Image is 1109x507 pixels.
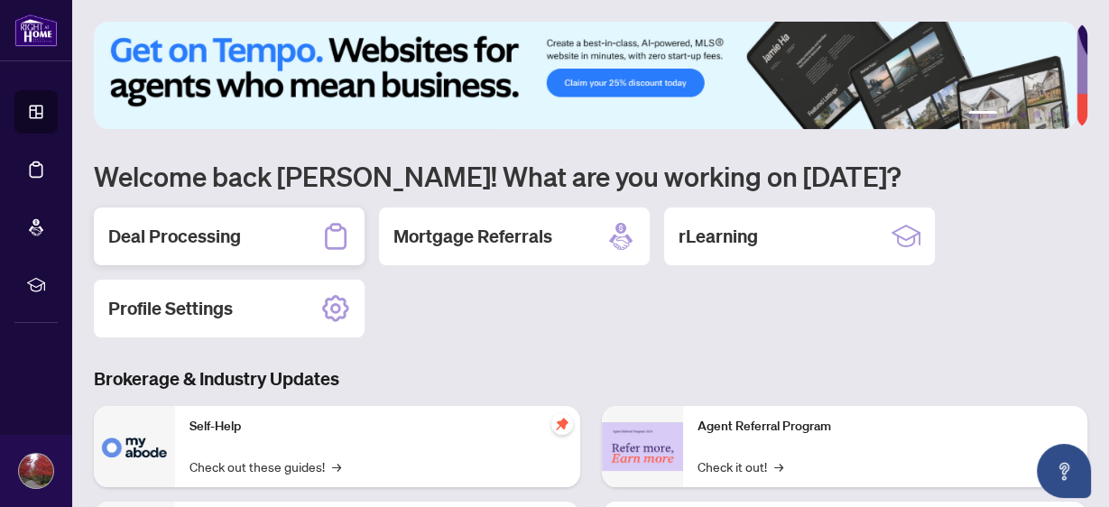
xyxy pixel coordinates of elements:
[698,417,1074,437] p: Agent Referral Program
[108,296,233,321] h2: Profile Settings
[332,456,341,476] span: →
[1037,444,1091,498] button: Open asap
[393,224,552,249] h2: Mortgage Referrals
[94,366,1087,392] h3: Brokerage & Industry Updates
[679,224,758,249] h2: rLearning
[551,413,573,435] span: pushpin
[1062,111,1069,118] button: 6
[108,224,241,249] h2: Deal Processing
[189,417,566,437] p: Self-Help
[19,454,53,488] img: Profile Icon
[14,14,58,47] img: logo
[968,111,997,118] button: 1
[1019,111,1026,118] button: 3
[94,159,1087,193] h1: Welcome back [PERSON_NAME]! What are you working on [DATE]?
[94,406,175,487] img: Self-Help
[189,456,341,476] a: Check out these guides!→
[1004,111,1012,118] button: 2
[774,456,783,476] span: →
[698,456,783,476] a: Check it out!→
[602,422,683,472] img: Agent Referral Program
[1033,111,1040,118] button: 4
[1048,111,1055,118] button: 5
[94,22,1077,129] img: Slide 0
